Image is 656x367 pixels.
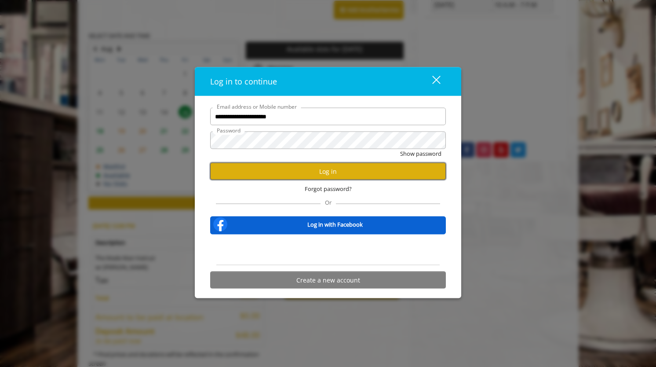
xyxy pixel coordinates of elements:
img: facebook-logo [211,216,229,233]
iframe: Sign in with Google Button [284,240,373,260]
label: Password [212,126,245,135]
label: Email address or Mobile number [212,103,301,111]
div: close dialog [422,75,440,88]
button: close dialog [416,73,446,91]
span: Or [321,198,336,206]
button: Log in [210,163,446,180]
span: Log in to continue [210,76,277,87]
span: Forgot password? [305,184,352,194]
button: Create a new account [210,272,446,289]
input: Password [210,132,446,149]
button: Show password [400,149,441,158]
b: Log in with Facebook [307,220,363,229]
input: Email address or Mobile number [210,108,446,125]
